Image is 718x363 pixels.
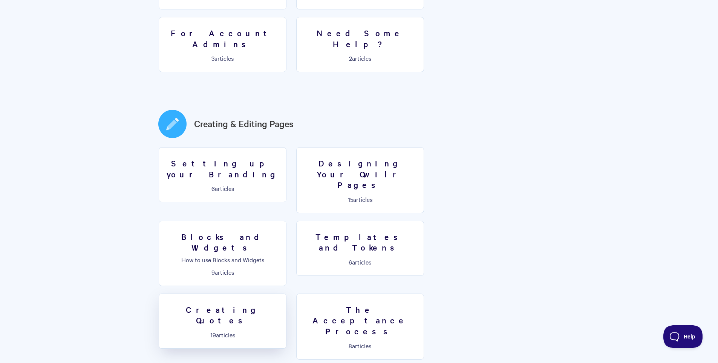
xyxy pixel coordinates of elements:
span: 9 [211,268,215,276]
h3: Creating Quotes [164,304,282,326]
p: articles [164,269,282,275]
h3: For Account Admins [164,28,282,49]
h3: Setting up your Branding [164,158,282,179]
a: Creating Quotes 19articles [159,294,286,349]
h3: Need Some Help? [301,28,419,49]
span: 8 [349,341,352,350]
h3: Templates and Tokens [301,231,419,253]
span: 15 [348,195,353,203]
h3: Designing Your Qwilr Pages [301,158,419,190]
span: 3 [211,54,214,62]
h3: Blocks and Widgets [164,231,282,253]
p: articles [301,258,419,265]
p: How to use Blocks and Widgets [164,256,282,263]
a: Designing Your Qwilr Pages 15articles [296,147,424,213]
span: 19 [210,331,216,339]
iframe: Toggle Customer Support [663,325,703,348]
p: articles [301,342,419,349]
a: Blocks and Widgets How to use Blocks and Widgets 9articles [159,221,286,286]
a: The Acceptance Process 8articles [296,294,424,360]
span: 2 [349,54,352,62]
span: 6 [211,184,215,192]
h3: The Acceptance Process [301,304,419,337]
p: articles [301,196,419,203]
a: Templates and Tokens 6articles [296,221,424,276]
a: Creating & Editing Pages [194,117,294,131]
p: articles [164,331,282,338]
p: articles [301,55,419,62]
a: Need Some Help? 2articles [296,17,424,72]
a: Setting up your Branding 6articles [159,147,286,202]
span: 6 [349,258,352,266]
p: articles [164,55,282,62]
p: articles [164,185,282,192]
a: For Account Admins 3articles [159,17,286,72]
